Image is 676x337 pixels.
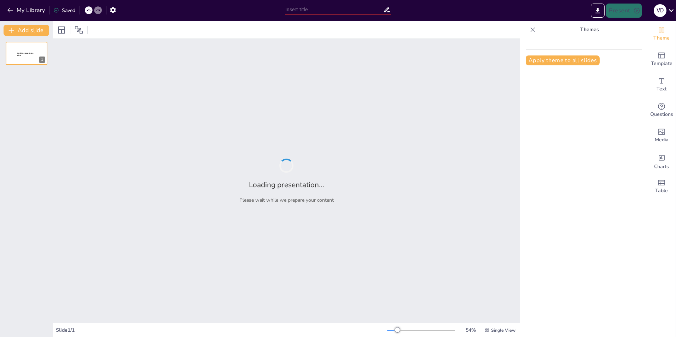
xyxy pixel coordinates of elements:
span: Template [651,60,672,67]
div: Add images, graphics, shapes or video [647,123,676,148]
div: Layout [56,24,67,36]
span: Media [655,136,669,144]
div: Sendsteps presentation editor1 [6,42,47,65]
div: Change the overall theme [647,21,676,47]
span: Theme [653,34,670,42]
div: 1 [39,57,45,63]
span: Table [655,187,668,195]
span: Text [657,85,666,93]
span: Questions [650,111,673,118]
p: Themes [538,21,640,38]
div: V D [654,4,666,17]
div: Add text boxes [647,72,676,97]
button: Present [606,4,641,18]
h2: Loading presentation... [249,180,324,190]
input: Insert title [285,5,384,15]
span: Single View [491,327,515,333]
button: Apply theme to all slides [526,55,600,65]
div: 54 % [462,327,479,333]
div: Add ready made slides [647,47,676,72]
button: V D [654,4,666,18]
div: Get real-time input from your audience [647,97,676,123]
div: Add a table [647,174,676,199]
div: Add charts and graphs [647,148,676,174]
p: Please wait while we prepare your content [239,197,334,203]
span: Sendsteps presentation editor [17,52,33,56]
span: Charts [654,163,669,171]
div: Saved [53,7,75,14]
button: Export to PowerPoint [591,4,605,18]
div: Slide 1 / 1 [56,327,387,333]
button: My Library [5,5,48,16]
span: Position [75,26,83,34]
button: Add slide [4,25,49,36]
